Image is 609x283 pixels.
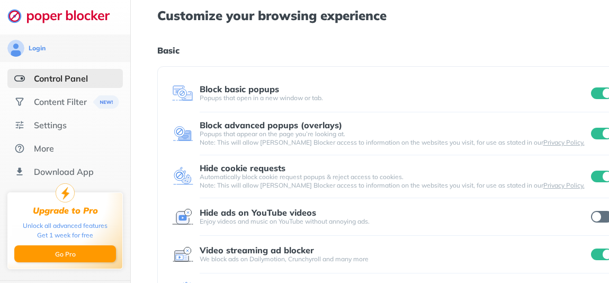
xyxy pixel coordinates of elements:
[7,40,24,57] img: avatar.svg
[200,130,589,147] div: Popups that appear on the page you’re looking at. Note: This will allow [PERSON_NAME] Blocker acc...
[200,245,314,255] div: Video streaming ad blocker
[37,231,93,240] div: Get 1 week for free
[200,255,589,263] div: We block ads on Dailymotion, Crunchyroll and many more
[200,217,589,226] div: Enjoy videos and music on YouTube without annoying ads.
[34,120,67,130] div: Settings
[34,143,54,154] div: More
[14,96,25,107] img: social.svg
[56,183,75,202] img: upgrade-to-pro.svg
[14,166,25,177] img: download-app.svg
[34,73,88,84] div: Control Panel
[200,94,589,102] div: Popups that open in a new window or tab.
[14,143,25,154] img: about.svg
[14,120,25,130] img: settings.svg
[14,245,116,262] button: Go Pro
[33,206,98,216] div: Upgrade to Pro
[200,120,342,130] div: Block advanced popups (overlays)
[29,44,46,52] div: Login
[172,206,193,227] img: feature icon
[172,244,193,265] img: feature icon
[200,163,285,173] div: Hide cookie requests
[200,84,279,94] div: Block basic popups
[543,138,585,146] a: Privacy Policy.
[200,208,316,217] div: Hide ads on YouTube videos
[93,95,119,109] img: menuBanner.svg
[543,181,585,189] a: Privacy Policy.
[23,221,108,231] div: Unlock all advanced features
[172,166,193,187] img: feature icon
[34,96,87,107] div: Content Filter
[172,83,193,104] img: feature icon
[200,173,589,190] div: Automatically block cookie request popups & reject access to cookies. Note: This will allow [PERS...
[172,123,193,144] img: feature icon
[7,8,121,23] img: logo-webpage.svg
[14,73,25,84] img: features-selected.svg
[34,166,94,177] div: Download App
